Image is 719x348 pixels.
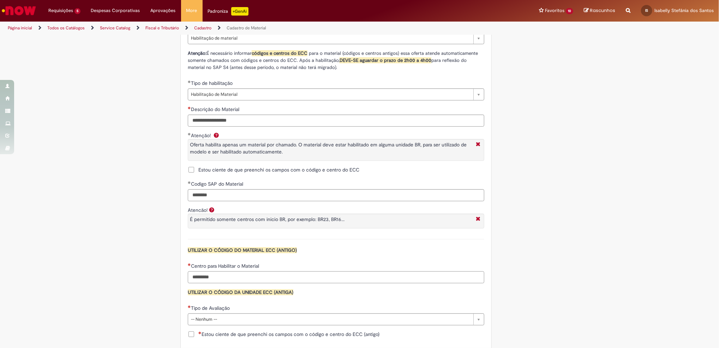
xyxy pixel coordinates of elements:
span: Rascunhos [590,7,615,14]
a: Rascunhos [584,7,615,14]
span: Obrigatório Preenchido [188,80,191,83]
span: Isabelly Stefânia dos Santos [654,7,714,13]
span: Codigo SAP do Material [191,181,245,187]
span: códigos e centros do ECC [252,50,307,56]
span: More [186,7,197,14]
span: Centro para Habilitar o Material [191,263,260,269]
span: Obrigatório Preenchido [188,133,191,135]
span: UTILIZAR O CÓDIGO DO MATERIAL ECC (ANTIGO) [188,247,297,253]
i: Fechar More information Por question_aten_o [474,141,482,149]
span: Habilitação de material [191,33,470,44]
span: Descrição do Material [191,106,241,112]
img: ServiceNow [1,4,37,18]
strong: Atenção: [188,50,206,56]
a: Página inicial [8,25,32,31]
span: Despesas Corporativas [91,7,140,14]
a: Service Catalog [100,25,130,31]
span: Necessários [188,106,191,109]
strong: DEVE-SE aguardar o prazo de 2h00 a 4h00 [340,57,431,63]
span: Favoritos [545,7,564,14]
span: Necessários [188,263,191,266]
a: Fiscal e Tributário [145,25,179,31]
span: Necessários [198,331,202,334]
span: Obrigatório Preenchido [188,181,191,184]
input: Centro para Habilitar o Material [188,271,484,283]
i: Fechar More information Por question_atencao [474,216,482,223]
span: Atenção! [191,132,212,139]
span: UTILIZAR O CÓDIGO DA UNIDADE ECC (ANTIGA) [188,289,293,295]
span: Requisições [48,7,73,14]
span: Estou ciente de que preenchi os campos com o código e centro do ECC [198,166,359,173]
p: Oferta habilita apenas um material por chamado. O material deve estar habilitado em alguma unidad... [190,141,472,155]
a: Cadastro de Material [227,25,266,31]
a: Cadastro [194,25,211,31]
input: Codigo SAP do Material [188,189,484,201]
div: Padroniza [208,7,248,16]
label: Atencão! [188,207,208,213]
span: Ajuda para Atencão! [208,207,216,213]
span: Habilitação de Material [191,89,470,100]
span: 10 [566,8,573,14]
span: IS [645,8,648,13]
input: Descrição do Material [188,115,484,127]
p: +GenAi [231,7,248,16]
span: Aprovações [151,7,176,14]
span: É necessário informar para o material (códigos e centros antigos) essa oferta atende automaticame... [188,50,478,70]
span: Ajuda para Atenção! [212,132,221,138]
span: -- Nenhum -- [191,314,470,325]
span: 5 [74,8,80,14]
a: Todos os Catálogos [47,25,85,31]
p: É permitido somente centros com inicio BR, por exemplo: BR23, BR16... [190,216,472,223]
span: Tipo de Avaliação [191,305,231,311]
span: Necessários [188,305,191,308]
ul: Trilhas de página [5,22,474,35]
span: Tipo de habilitação [191,80,234,86]
span: Estou ciente de que preenchi os campos com o código e centro do ECC (antigo) [198,331,379,338]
